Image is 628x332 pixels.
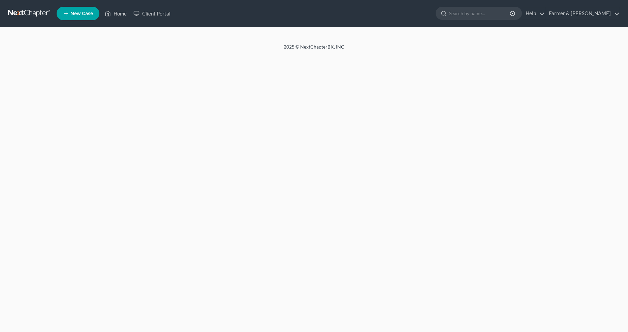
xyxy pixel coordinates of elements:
div: 2025 © NextChapterBK, INC [122,43,506,56]
a: Help [522,7,545,20]
input: Search by name... [449,7,511,20]
a: Farmer & [PERSON_NAME] [545,7,620,20]
span: New Case [70,11,93,16]
a: Client Portal [130,7,174,20]
a: Home [101,7,130,20]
